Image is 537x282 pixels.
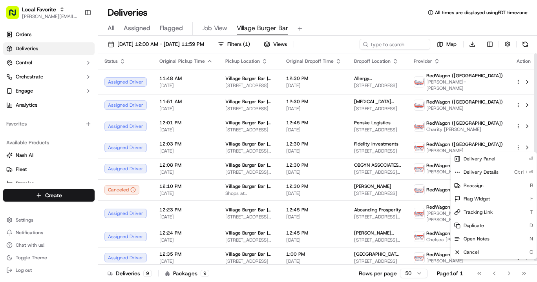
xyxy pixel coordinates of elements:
[8,31,143,44] p: Welcome 👋
[8,75,22,89] img: 1736555255976-a54dd68f-1ca7-489b-9aae-adbdc363a1c4
[530,249,533,256] span: C
[5,111,63,125] a: 📗Knowledge Base
[8,8,24,24] img: Nash
[530,195,533,202] span: F
[27,75,129,83] div: Start new chat
[530,222,533,229] span: D
[133,77,143,87] button: Start new chat
[529,155,533,162] span: ⏎
[530,235,533,242] span: N
[464,182,484,189] span: Reassign
[20,51,141,59] input: Got a question? Start typing here...
[74,114,126,122] span: API Documentation
[514,169,533,176] span: Ctrl+⏎
[464,236,490,242] span: Open Notes
[464,169,499,175] span: Delivery Details
[78,133,95,139] span: Pylon
[8,115,14,121] div: 📗
[66,115,73,121] div: 💻
[464,156,495,162] span: Delivery Panel
[55,133,95,139] a: Powered byPylon
[464,222,484,229] span: Duplicate
[530,209,533,216] span: T
[464,249,479,255] span: Cancel
[16,114,60,122] span: Knowledge Base
[464,196,490,202] span: Flag Widget
[464,209,493,215] span: Tracking Link
[63,111,129,125] a: 💻API Documentation
[530,182,533,189] span: R
[27,83,99,89] div: We're available if you need us!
